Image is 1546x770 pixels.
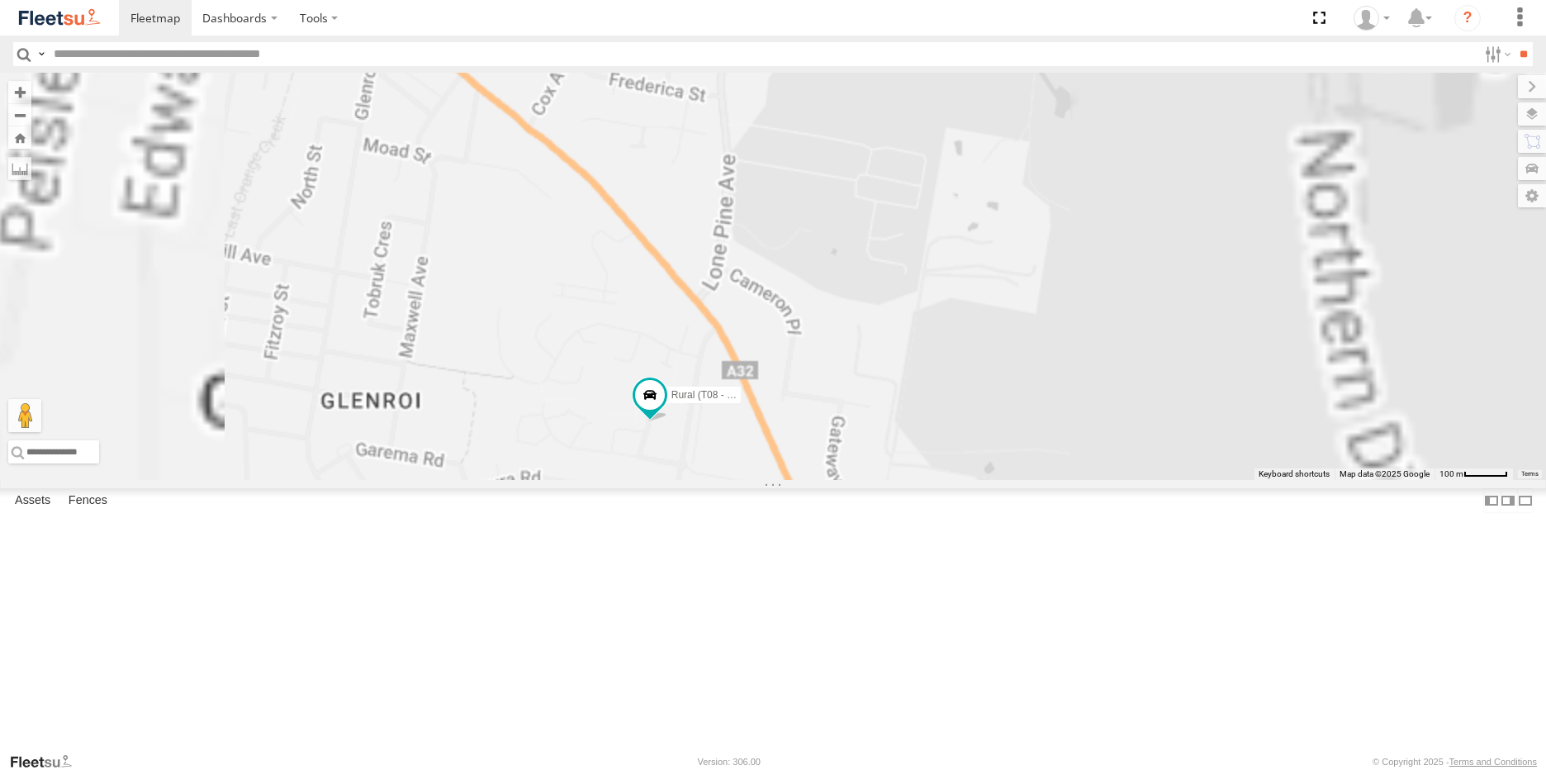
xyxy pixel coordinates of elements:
[1373,757,1537,767] div: © Copyright 2025 -
[1500,488,1516,512] label: Dock Summary Table to the Right
[17,7,102,29] img: fleetsu-logo-horizontal.svg
[1454,5,1481,31] i: ?
[1449,757,1537,767] a: Terms and Conditions
[1517,488,1534,512] label: Hide Summary Table
[698,757,761,767] div: Version: 306.00
[8,81,31,103] button: Zoom in
[671,388,812,400] span: Rural (T08 - [PERSON_NAME])
[60,489,116,512] label: Fences
[1340,469,1430,478] span: Map data ©2025 Google
[1518,184,1546,207] label: Map Settings
[1348,6,1396,31] div: Matt Smith
[8,103,31,126] button: Zoom out
[35,42,48,66] label: Search Query
[8,157,31,180] label: Measure
[1478,42,1514,66] label: Search Filter Options
[8,126,31,149] button: Zoom Home
[1435,468,1513,480] button: Map Scale: 100 m per 50 pixels
[8,399,41,432] button: Drag Pegman onto the map to open Street View
[1439,469,1463,478] span: 100 m
[1259,468,1330,480] button: Keyboard shortcuts
[7,489,59,512] label: Assets
[9,753,85,770] a: Visit our Website
[1483,488,1500,512] label: Dock Summary Table to the Left
[1521,471,1539,478] a: Terms (opens in new tab)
